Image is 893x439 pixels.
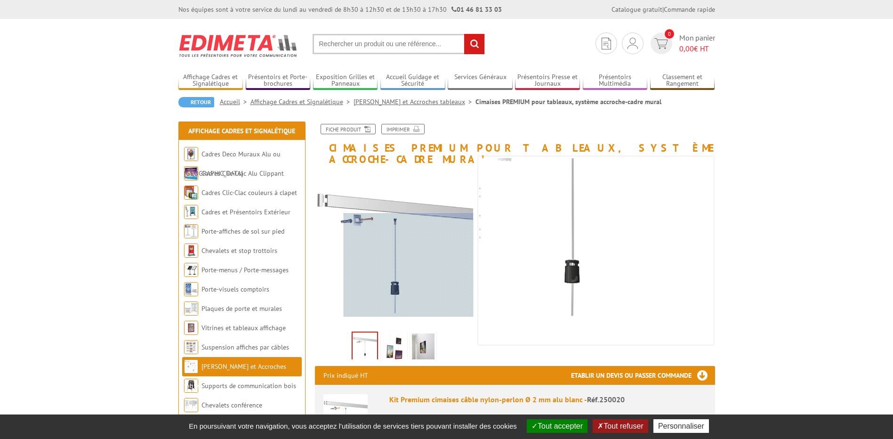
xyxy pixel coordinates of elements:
[184,282,198,296] img: Porte-visuels comptoirs
[201,246,277,255] a: Chevalets et stop trottoirs
[201,324,286,332] a: Vitrines et tableaux affichage
[665,29,674,39] span: 0
[184,340,198,354] img: Suspension affiches par câbles
[184,301,198,316] img: Plaques de porte et murales
[201,188,297,197] a: Cadres Clic-Clac couleurs à clapet
[313,73,378,89] a: Exposition Grilles et Panneaux
[188,127,295,135] a: Affichage Cadres et Signalétique
[451,5,502,14] strong: 01 46 81 33 03
[648,33,715,54] a: devis rapide 0 Mon panier 0,00€ HT
[178,28,298,63] img: Edimeta
[201,285,269,293] a: Porte-visuels comptoirs
[184,150,281,178] a: Cadres Deco Muraux Alu ou [GEOGRAPHIC_DATA]
[448,73,513,89] a: Services Généraux
[184,359,198,374] img: Cimaises et Accroches tableaux
[184,186,198,200] img: Cadres Clic-Clac couleurs à clapet
[246,73,311,89] a: Présentoirs et Porte-brochures
[650,73,715,89] a: Classement et Rangement
[184,263,198,277] img: Porte-menus / Porte-messages
[308,124,722,165] h1: Cimaises PREMIUM pour tableaux, système accroche-cadre mural
[178,97,214,107] a: Retour
[201,343,289,351] a: Suspension affiches par câbles
[628,38,638,49] img: devis rapide
[429,60,712,343] img: cimaises_250020.jpg
[184,362,286,390] a: [PERSON_NAME] et Accroches tableaux
[201,266,289,274] a: Porte-menus / Porte-messages
[201,227,284,236] a: Porte-affiches de sol sur pied
[380,73,445,89] a: Accueil Guidage et Sécurité
[201,401,262,409] a: Chevalets conférence
[184,321,198,335] img: Vitrines et tableaux affichage
[527,419,587,433] button: Tout accepter
[201,382,296,390] a: Supports de communication bois
[571,366,715,385] h3: Etablir un devis ou passer commande
[664,5,715,14] a: Commande rapide
[250,98,354,106] a: Affichage Cadres et Signalétique
[679,33,715,54] span: Mon panier
[412,333,434,363] img: rail_cimaise_horizontal_fixation_installation_cadre_decoration_tableau_vernissage_exposition_affi...
[184,422,522,430] span: En poursuivant votre navigation, vous acceptez l'utilisation de services tiers pouvant installer ...
[178,73,243,89] a: Affichage Cadres et Signalétique
[184,147,198,161] img: Cadres Deco Muraux Alu ou Bois
[515,73,580,89] a: Présentoirs Presse et Journaux
[383,333,405,363] img: 250020_kit_premium_cimaises_cable.jpg
[679,43,715,54] span: € HT
[220,98,250,106] a: Accueil
[201,208,290,216] a: Cadres et Présentoirs Extérieur
[354,98,475,106] a: [PERSON_NAME] et Accroches tableaux
[201,304,282,313] a: Plaques de porte et murales
[323,366,368,385] p: Prix indiqué HT
[201,169,284,178] a: Cadres Clic-Clac Alu Clippant
[475,97,661,106] li: Cimaises PREMIUM pour tableaux, système accroche-cadre mural
[679,44,694,53] span: 0,00
[184,244,198,258] img: Chevalets et stop trottoirs
[593,419,648,433] button: Tout refuser
[389,394,707,405] div: Kit Premium cimaises câble nylon-perlon Ø 2 mm alu blanc -
[611,5,715,14] div: |
[583,73,648,89] a: Présentoirs Multimédia
[654,38,668,49] img: devis rapide
[587,395,625,404] span: Réf.250020
[353,333,377,362] img: cimaises_250020.jpg
[321,124,376,134] a: Fiche produit
[178,5,502,14] div: Nos équipes sont à votre service du lundi au vendredi de 8h30 à 12h30 et de 13h30 à 17h30
[611,5,662,14] a: Catalogue gratuit
[184,224,198,238] img: Porte-affiches de sol sur pied
[602,38,611,49] img: devis rapide
[313,34,485,54] input: Rechercher un produit ou une référence...
[323,394,368,439] img: Kit Premium cimaises câble nylon-perlon Ø 2 mm alu blanc
[389,407,707,434] p: Kit complet avec 1 rail blanc 150 cm + 2 câbles 2mm Twister nylon-perlon 150 cm + 2 crochets Grip...
[184,398,198,412] img: Chevalets conférence
[381,124,425,134] a: Imprimer
[184,205,198,219] img: Cadres et Présentoirs Extérieur
[653,419,709,433] button: Personnaliser (fenêtre modale)
[464,34,484,54] input: rechercher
